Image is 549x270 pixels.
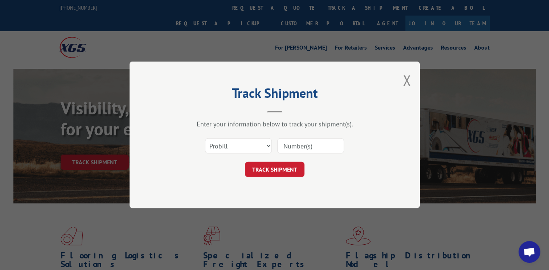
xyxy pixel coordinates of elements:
button: TRACK SHIPMENT [245,162,304,177]
button: Close modal [403,71,411,90]
div: Enter your information below to track your shipment(s). [166,120,384,128]
input: Number(s) [277,139,344,154]
h2: Track Shipment [166,88,384,102]
div: Open chat [519,241,540,263]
